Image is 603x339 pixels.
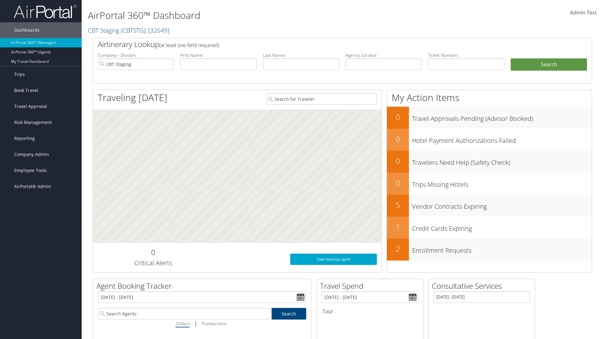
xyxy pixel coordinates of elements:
[387,244,409,254] h2: 2
[14,179,51,194] span: AirPortal® Admin
[180,52,257,58] label: First Name:
[201,320,226,326] i: Transactions
[387,200,409,210] h2: 5
[98,320,306,327] div: |
[387,107,592,129] a: 0Travel Approvals Pending (Advisor Booked)
[272,308,307,320] a: Search
[14,115,52,130] span: Risk Management
[159,42,219,49] span: (at least one field required)
[387,178,409,188] h2: 0
[412,133,592,145] h3: Hotel Payment Authorizations Failed
[432,281,535,291] h2: Consultative Services
[145,26,169,35] span: , [ 32649 ]
[14,83,38,98] span: Book Travel
[176,320,189,326] i: Dollars
[263,52,339,58] label: Last Name:
[121,26,145,35] span: ( CBTSTG )
[412,221,592,233] h3: Credit Cards Expiring
[412,243,592,255] h3: Enrollment Requests
[98,259,209,267] h3: Critical Alerts
[290,254,377,265] a: View SecurityLogic®
[14,163,47,178] span: Employee Tools
[98,91,167,104] h1: Traveling [DATE]
[387,222,409,232] h2: 1
[511,58,587,71] button: Search
[14,4,77,19] img: airportal-logo.png
[387,134,409,144] h2: 0
[412,177,592,189] h3: Trips Missing Hotels
[266,93,377,105] input: Search for Traveler
[387,129,592,151] a: 0Hotel Payment Authorizations Failed
[412,199,592,211] h3: Vendor Contracts Expiring
[14,67,25,82] span: Trips
[387,239,592,261] a: 2Enrollment Requests
[98,39,546,50] h2: Airtinerary Lookup
[14,22,40,38] span: Dashboards
[88,9,427,22] h1: AirPortal 360™ Dashboard
[320,281,423,291] h2: Travel Spend
[98,247,209,258] h2: 0
[387,173,592,195] a: 0Trips Missing Hotels
[387,217,592,239] a: 1Credit Cards Expiring
[322,308,418,315] h6: Total
[428,52,504,58] label: Ticket Number:
[14,131,35,146] span: Reporting
[387,195,592,217] a: 5Vendor Contracts Expiring
[98,308,271,320] input: Search Agents
[345,52,422,58] label: Agency Locator:
[88,26,169,35] a: CBT Staging
[98,52,174,58] label: Company - Division:
[14,147,49,162] span: Company Admin
[412,155,592,167] h3: Travelers Need Help (Safety Check)
[387,156,409,166] h2: 0
[387,91,592,104] h1: My Action Items
[387,151,592,173] a: 0Travelers Need Help (Safety Check)
[570,3,597,23] a: Admin Test
[570,9,597,16] span: Admin Test
[14,99,47,114] span: Travel Approval
[96,281,311,291] h2: Agent Booking Tracker
[412,111,592,123] h3: Travel Approvals Pending (Advisor Booked)
[387,112,409,122] h2: 0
